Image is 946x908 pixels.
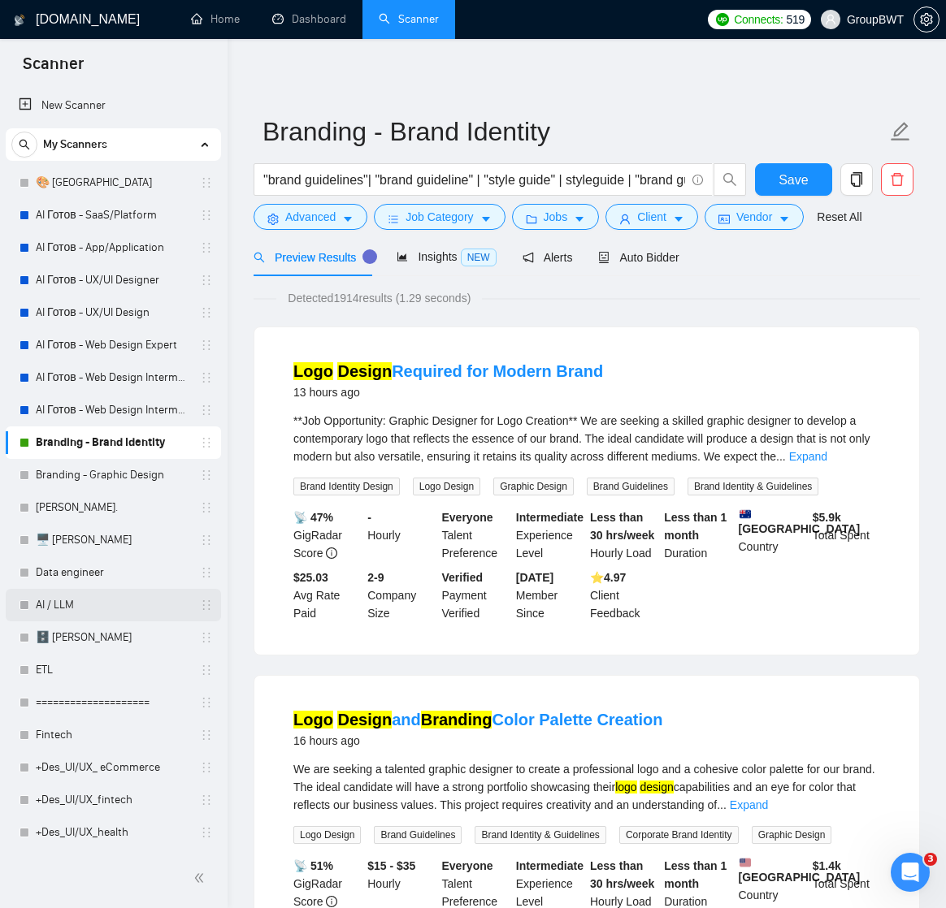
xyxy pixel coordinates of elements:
b: Everyone [442,859,493,872]
b: 📡 47% [293,511,333,524]
div: Avg Rate Paid [290,569,364,622]
a: Branding - Graphic Design [36,459,190,491]
mark: design [640,780,673,793]
div: Hourly [364,508,438,562]
span: holder [200,793,213,806]
div: Duration [661,508,735,562]
span: info-circle [326,547,337,559]
span: Connects: [734,11,783,28]
li: New Scanner [6,89,221,122]
a: AI Готов - Web Design Intermediate минус Development [36,394,190,426]
div: Country [736,508,809,562]
b: 📡 51% [293,859,333,872]
span: holder [200,501,213,514]
b: $ 1.4k [813,859,841,872]
span: Auto Bidder [598,251,679,264]
span: setting [267,213,279,225]
span: copy [841,172,872,187]
span: NEW [461,249,497,266]
img: 🇦🇺 [740,508,751,520]
span: holder [200,274,213,287]
span: Logo Design [293,826,361,844]
a: +Des_UI/UX_fintech [36,784,190,816]
span: search [254,252,265,263]
span: caret-down [480,213,492,225]
span: holder [200,761,213,774]
a: Fintech [36,719,190,751]
a: +Des_UI/UX_ eCommerce [36,751,190,784]
div: Company Size [364,569,438,622]
div: 13 hours ago [293,383,603,402]
a: Logo DesignandBrandingColor Palette Creation [293,711,663,729]
span: caret-down [342,213,354,225]
a: Reset All [817,208,861,226]
button: settingAdvancedcaret-down [254,204,367,230]
span: Client [637,208,666,226]
mark: logo [615,780,636,793]
div: Hourly Load [587,508,661,562]
span: holder [200,306,213,319]
img: upwork-logo.png [716,13,729,26]
span: info-circle [326,896,337,907]
mark: Design [337,711,392,729]
mark: Branding [421,711,493,729]
span: holder [200,436,213,449]
span: Brand Guidelines [587,478,675,495]
span: holder [200,826,213,839]
span: user [825,14,836,25]
a: 🗄️ [PERSON_NAME] [36,621,190,654]
b: Everyone [442,511,493,524]
b: $15 - $35 [367,859,415,872]
b: $25.03 [293,571,328,584]
a: AI Готов - UX/UI Design [36,296,190,329]
div: We are seeking a talented graphic designer to create a professional logo and a cohesive color pal... [293,760,880,814]
span: Insights [397,250,496,263]
span: holder [200,729,213,742]
a: Data engineer [36,556,190,589]
b: Intermediate [516,511,584,524]
span: Alerts [523,251,573,264]
b: Less than 1 month [664,859,727,890]
a: 🖥️ [PERSON_NAME] [36,524,190,556]
div: Talent Preference [439,508,513,562]
span: holder [200,209,213,222]
div: Experience Level [513,508,587,562]
a: AI Готов - SaaS/Platform [36,199,190,231]
input: Search Freelance Jobs... [263,170,685,190]
b: Less than 30 hrs/week [590,859,654,890]
span: idcard [718,213,730,225]
b: Less than 1 month [664,511,727,542]
span: Scanner [10,52,97,86]
span: caret-down [673,213,684,225]
span: robot [598,252,610,263]
span: holder [200,696,213,709]
a: setting [913,13,939,26]
mark: Logo [293,362,333,380]
div: Total Spent [809,508,883,562]
mark: Design [337,362,392,380]
button: barsJob Categorycaret-down [374,204,505,230]
span: holder [200,566,213,579]
button: idcardVendorcaret-down [705,204,804,230]
a: Branding - Brand Identity [36,426,190,459]
b: [DATE] [516,571,553,584]
span: holder [200,631,213,644]
b: $ 5.9k [813,511,841,524]
mark: Logo [293,711,333,729]
span: caret-down [779,213,790,225]
span: holder [200,371,213,384]
a: [PERSON_NAME]. [36,491,190,524]
button: userClientcaret-down [605,204,698,230]
span: 3 [924,853,937,866]
span: holder [200,599,213,612]
a: searchScanner [379,12,439,26]
div: GigRadar Score [290,508,364,562]
span: Jobs [544,208,568,226]
a: New Scanner [19,89,208,122]
span: search [714,172,745,187]
span: Corporate Brand Identity [619,826,739,844]
div: **Job Opportunity: Graphic Designer for Logo Creation** We are seeking a skilled graphic designer... [293,412,880,465]
span: bars [388,213,399,225]
span: folder [526,213,537,225]
span: edit [890,121,911,142]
